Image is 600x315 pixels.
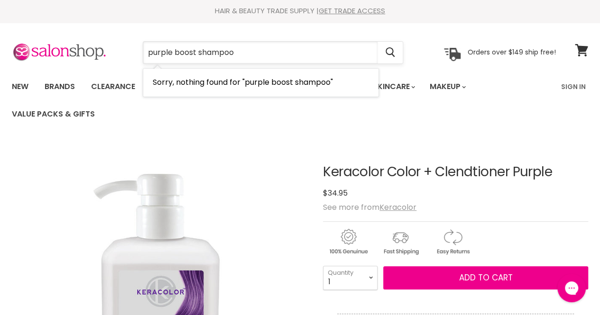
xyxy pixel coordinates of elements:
[323,202,416,213] span: See more from
[378,42,403,63] button: Search
[427,227,478,256] img: returns.gif
[37,77,82,97] a: Brands
[143,42,378,63] input: Search
[5,77,36,97] a: New
[383,266,588,290] button: Add to cart
[553,270,591,306] iframe: Gorgias live chat messenger
[375,227,425,256] img: shipping.gif
[143,69,378,96] li: No Results
[423,77,471,97] a: Makeup
[468,48,556,56] p: Orders over $149 ship free!
[323,165,588,180] h1: Keracolor Color + Clendtioner Purple
[5,73,555,128] ul: Main menu
[323,227,373,256] img: genuine.gif
[323,266,378,289] select: Quantity
[319,6,385,16] a: GET TRADE ACCESS
[5,104,102,124] a: Value Packs & Gifts
[153,77,333,88] span: Sorry, nothing found for "purple boost shampoo"
[323,188,348,198] span: $34.95
[366,77,421,97] a: Skincare
[379,202,416,213] a: Keracolor
[555,77,591,97] a: Sign In
[84,77,142,97] a: Clearance
[459,272,513,283] span: Add to cart
[143,41,403,64] form: Product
